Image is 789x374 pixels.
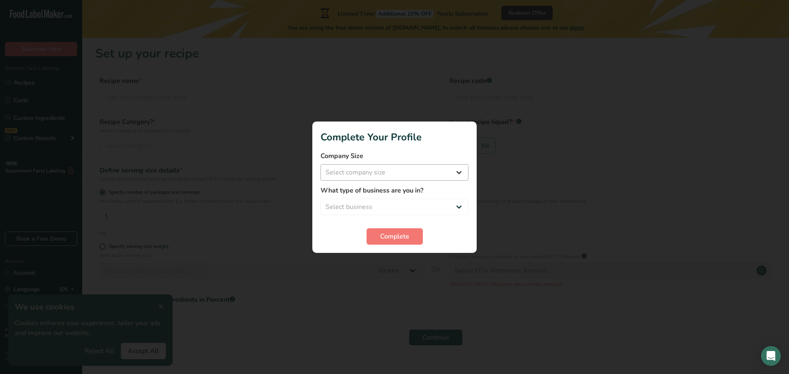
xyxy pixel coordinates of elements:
label: What type of business are you in? [321,186,468,195]
h1: Complete Your Profile [321,130,468,145]
div: Open Intercom Messenger [761,346,781,366]
button: Complete [367,228,423,245]
span: Complete [380,232,409,241]
label: Company Size [321,151,468,161]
